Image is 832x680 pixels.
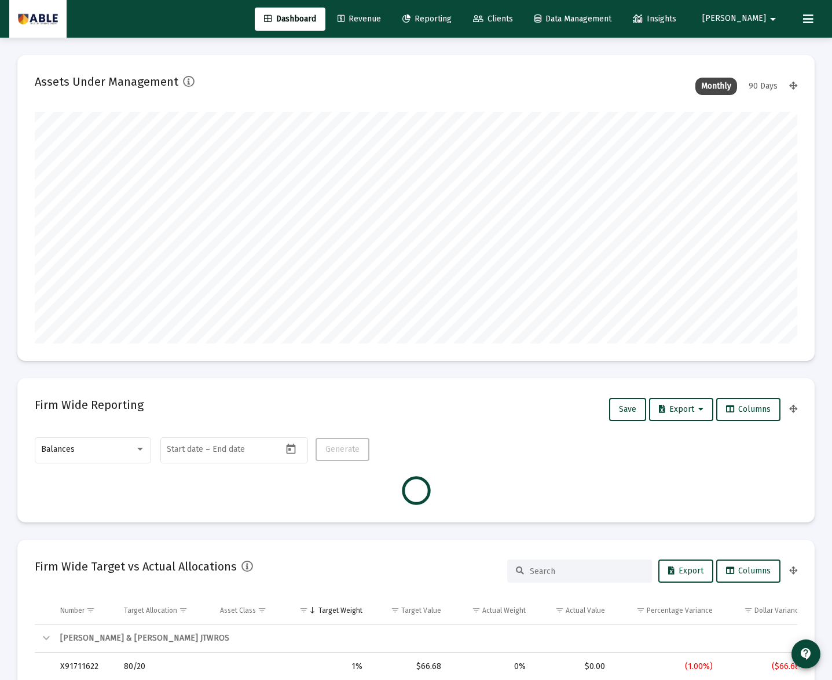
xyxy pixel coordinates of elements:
[338,14,381,24] span: Revenue
[729,661,802,672] div: ($66.68)
[35,396,144,414] h2: Firm Wide Reporting
[393,8,461,31] a: Reporting
[542,661,605,672] div: $0.00
[695,78,737,95] div: Monthly
[726,404,771,414] span: Columns
[659,404,703,414] span: Export
[35,625,52,653] td: Collapse
[212,445,268,454] input: End date
[35,72,178,91] h2: Assets Under Management
[401,606,441,615] div: Target Value
[649,398,713,421] button: Export
[566,606,605,615] div: Actual Value
[35,557,237,576] h2: Firm Wide Target vs Actual Allocations
[167,445,203,454] input: Start date
[449,597,534,624] td: Column Actual Weight
[721,597,813,624] td: Column Dollar Variance
[482,606,526,615] div: Actual Weight
[124,606,177,615] div: Target Allocation
[18,8,58,31] img: Dashboard
[86,606,95,615] span: Show filter options for column 'Number'
[534,597,613,624] td: Column Actual Value
[530,566,643,576] input: Search
[688,7,794,30] button: [PERSON_NAME]
[60,606,85,615] div: Number
[743,78,783,95] div: 90 Days
[464,8,522,31] a: Clients
[716,560,780,583] button: Columns
[220,606,256,615] div: Asset Class
[286,597,370,624] td: Column Target Weight
[316,438,369,461] button: Generate
[391,606,399,615] span: Show filter options for column 'Target Value'
[299,606,308,615] span: Show filter options for column 'Target Weight'
[41,444,75,454] span: Balances
[744,606,753,615] span: Show filter options for column 'Dollar Variance'
[668,566,703,576] span: Export
[472,606,481,615] span: Show filter options for column 'Actual Weight'
[258,606,266,615] span: Show filter options for column 'Asset Class'
[633,14,676,24] span: Insights
[799,647,813,661] mat-icon: contact_support
[621,661,713,672] div: (1.00%)
[294,661,362,672] div: 1%
[379,661,441,672] div: $66.68
[179,606,188,615] span: Show filter options for column 'Target Allocation'
[206,445,210,454] span: –
[52,597,116,624] td: Column Number
[647,606,713,615] div: Percentage Variance
[264,14,316,24] span: Dashboard
[525,8,621,31] a: Data Management
[402,14,452,24] span: Reporting
[318,606,362,615] div: Target Weight
[754,606,802,615] div: Dollar Variance
[613,597,721,624] td: Column Percentage Variance
[473,14,513,24] span: Clients
[60,633,802,644] div: [PERSON_NAME] & [PERSON_NAME] JTWROS
[636,606,645,615] span: Show filter options for column 'Percentage Variance'
[212,597,287,624] td: Column Asset Class
[609,398,646,421] button: Save
[555,606,564,615] span: Show filter options for column 'Actual Value'
[457,661,526,672] div: 0%
[726,566,771,576] span: Columns
[619,404,636,414] span: Save
[371,597,449,624] td: Column Target Value
[255,8,325,31] a: Dashboard
[116,597,212,624] td: Column Target Allocation
[534,14,611,24] span: Data Management
[325,444,360,454] span: Generate
[658,560,713,583] button: Export
[766,8,780,31] mat-icon: arrow_drop_down
[328,8,390,31] a: Revenue
[283,440,299,457] button: Open calendar
[624,8,686,31] a: Insights
[716,398,780,421] button: Columns
[702,14,766,24] span: [PERSON_NAME]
